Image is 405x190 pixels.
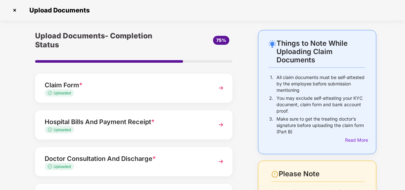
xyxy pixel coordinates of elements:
[54,91,71,95] span: Uploaded
[45,80,208,90] div: Claim Form
[269,116,273,135] p: 3.
[45,117,208,127] div: Hospital Bills And Payment Receipt
[271,170,279,178] img: svg+xml;base64,PHN2ZyBpZD0iV2FybmluZ18tXzI0eDI0IiBkYXRhLW5hbWU9Ildhcm5pbmcgLSAyNHgyNCIgeG1sbnM9Im...
[10,5,20,15] img: svg+xml;base64,PHN2ZyBpZD0iQ3Jvc3MtMzJ4MzIiIHhtbG5zPSJodHRwOi8vd3d3LnczLm9yZy8yMDAwL3N2ZyIgd2lkdG...
[276,39,365,64] div: Things to Note While Uploading Claim Documents
[269,40,276,48] img: svg+xml;base64,PHN2ZyB4bWxucz0iaHR0cDovL3d3dy53My5vcmcvMjAwMC9zdmciIHdpZHRoPSIyNC4wOTMiIGhlaWdodD...
[215,156,227,167] img: svg+xml;base64,PHN2ZyBpZD0iTmV4dCIgeG1sbnM9Imh0dHA6Ly93d3cudzMub3JnLzIwMDAvc3ZnIiB3aWR0aD0iMzYiIG...
[270,74,273,93] p: 1.
[54,127,71,132] span: Uploaded
[276,74,365,93] p: All claim documents must be self-attested by the employee before submission mentioning
[216,37,226,43] span: 75%
[23,6,93,14] span: Upload Documents
[54,164,71,169] span: Uploaded
[345,137,365,144] div: Read More
[276,116,365,135] p: Make sure to get the treating doctor’s signature before uploading the claim form (Part B)
[35,30,167,51] div: Upload Documents- Completion Status
[279,170,365,178] div: Please Note
[269,95,273,114] p: 2.
[276,95,365,114] p: You may exclude self-attesting your KYC document, claim form and bank account proof.
[48,164,54,169] img: svg+xml;base64,PHN2ZyB4bWxucz0iaHR0cDovL3d3dy53My5vcmcvMjAwMC9zdmciIHdpZHRoPSIxMy4zMzMiIGhlaWdodD...
[215,82,227,94] img: svg+xml;base64,PHN2ZyBpZD0iTmV4dCIgeG1sbnM9Imh0dHA6Ly93d3cudzMub3JnLzIwMDAvc3ZnIiB3aWR0aD0iMzYiIG...
[45,154,208,164] div: Doctor Consultation And Discharge
[48,91,54,95] img: svg+xml;base64,PHN2ZyB4bWxucz0iaHR0cDovL3d3dy53My5vcmcvMjAwMC9zdmciIHdpZHRoPSIxMy4zMzMiIGhlaWdodD...
[48,128,54,132] img: svg+xml;base64,PHN2ZyB4bWxucz0iaHR0cDovL3d3dy53My5vcmcvMjAwMC9zdmciIHdpZHRoPSIxMy4zMzMiIGhlaWdodD...
[215,119,227,131] img: svg+xml;base64,PHN2ZyBpZD0iTmV4dCIgeG1sbnM9Imh0dHA6Ly93d3cudzMub3JnLzIwMDAvc3ZnIiB3aWR0aD0iMzYiIG...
